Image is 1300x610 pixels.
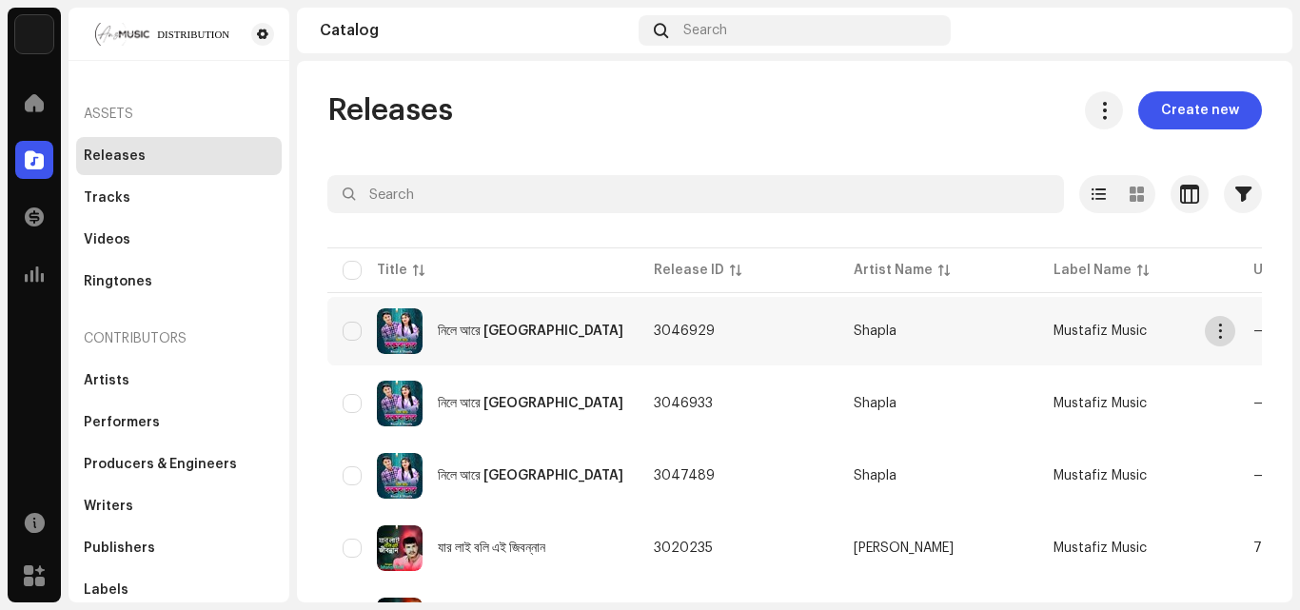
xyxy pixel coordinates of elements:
div: Ringtones [84,274,152,289]
img: bb356b9b-6e90-403f-adc8-c282c7c2e227 [15,15,53,53]
span: 3047489 [654,469,715,482]
re-m-nav-item: Releases [76,137,282,175]
span: Mustafiz Music [1054,325,1147,338]
span: Shapla [854,325,1023,338]
span: 3046933 [654,397,713,410]
div: Shapla [854,469,896,482]
re-m-nav-item: Tracks [76,179,282,217]
div: Labels [84,582,128,598]
span: Releases [327,91,453,129]
re-m-nav-item: Publishers [76,529,282,567]
re-a-nav-header: Contributors [76,316,282,362]
img: 540bb63e-8f0b-43fa-a6d1-fcd0ee0b6dc4 [377,525,423,571]
div: Tracks [84,190,130,206]
span: Mustafiz Music [1054,469,1147,482]
span: Shapla [854,469,1023,482]
div: Title [377,261,407,280]
span: 3020235 [654,541,713,555]
div: Label Name [1054,261,1132,280]
div: Artist Name [854,261,933,280]
re-m-nav-item: Performers [76,403,282,442]
span: Search [683,23,727,38]
span: Mustafiz Music [1054,541,1147,555]
div: Performers [84,415,160,430]
div: Writers [84,499,133,514]
div: Videos [84,232,130,247]
div: Artists [84,373,129,388]
div: Shapla [854,325,896,338]
button: Create new [1138,91,1262,129]
div: নিলে আরে কক্সবাজার [438,469,623,482]
span: — [1253,469,1266,482]
input: Search [327,175,1064,213]
span: Mustafiz Music [1054,397,1147,410]
div: Producers & Engineers [84,457,237,472]
re-a-nav-header: Assets [76,91,282,137]
re-m-nav-item: Videos [76,221,282,259]
img: e6ab69c9-e3e3-4855-adea-77cbe5fe7907 [377,308,423,354]
div: নিলে আরে কক্সবাজার [438,325,623,338]
span: 3046929 [654,325,715,338]
div: [PERSON_NAME] [854,541,954,555]
span: — [1253,397,1266,410]
re-m-nav-item: Producers & Engineers [76,445,282,483]
div: Catalog [320,23,631,38]
span: Jahangir Azad [854,541,1023,555]
re-m-nav-item: Writers [76,487,282,525]
img: a077dcaa-7d6e-457a-9477-1dc4457363bf [84,23,244,46]
div: Shapla [854,397,896,410]
re-m-nav-item: Ringtones [76,263,282,301]
span: Shapla [854,397,1023,410]
img: cbd146b1-a86c-4f06-9037-e0032081818d [377,381,423,426]
span: — [1253,325,1266,338]
div: Publishers [84,541,155,556]
div: নিলে আরে কক্সবাজার [438,397,623,410]
re-m-nav-item: Labels [76,571,282,609]
div: Release ID [654,261,724,280]
re-m-nav-item: Artists [76,362,282,400]
span: Create new [1161,91,1239,129]
img: 160b7bf1-c94f-4599-b836-9d9869a1968c [377,453,423,499]
div: Releases [84,148,146,164]
img: c1423b3d-6ebf-4b6c-a5b6-ef04f0de1f57 [1239,15,1270,46]
div: যার লাই বলি এই জিবন্নান [438,541,545,555]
